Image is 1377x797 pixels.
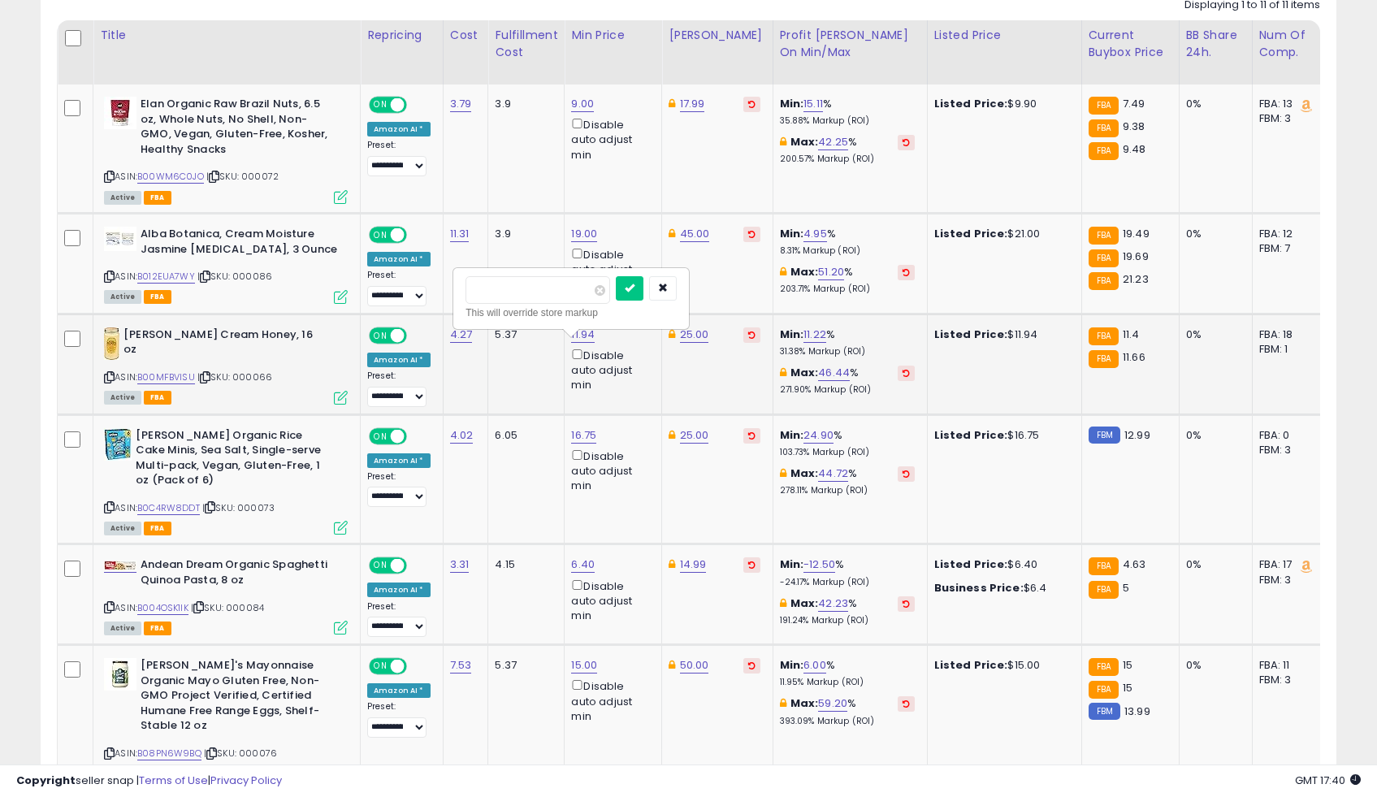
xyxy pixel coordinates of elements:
[139,773,208,788] a: Terms of Use
[780,266,786,277] i: This overrides the store level max markup for this listing
[104,227,348,302] div: ASIN:
[104,191,141,205] span: All listings currently available for purchase on Amazon
[104,622,141,635] span: All listings currently available for purchase on Amazon
[1123,349,1145,365] span: 11.66
[780,245,915,257] p: 8.31% Markup (ROI)
[450,427,474,444] a: 4.02
[790,695,819,711] b: Max:
[780,677,915,688] p: 11.95% Markup (ROI)
[367,353,431,367] div: Amazon AI *
[780,615,915,626] p: 191.24% Markup (ROI)
[16,773,282,789] div: seller snap | |
[780,428,915,458] div: %
[934,97,1069,111] div: $9.90
[104,428,132,461] img: 61iKlWGULrL._SL40_.jpg
[16,773,76,788] strong: Copyright
[571,96,594,112] a: 9.00
[780,96,804,111] b: Min:
[1123,226,1150,241] span: 19.49
[1259,557,1313,572] div: FBA: 17
[104,97,348,202] div: ASIN:
[680,657,709,674] a: 50.00
[934,657,1008,673] b: Listed Price:
[1123,580,1129,596] span: 5
[191,601,264,614] span: | SKU: 000084
[450,226,470,242] a: 11.31
[934,327,1008,342] b: Listed Price:
[803,327,826,343] a: 11.22
[202,501,275,514] span: | SKU: 000073
[780,97,915,127] div: %
[465,305,677,321] div: This will override store markup
[790,365,819,380] b: Max:
[780,466,915,496] div: %
[1123,96,1145,111] span: 7.49
[780,366,915,396] div: %
[934,27,1075,44] div: Listed Price
[780,716,915,727] p: 393.09% Markup (ROI)
[144,290,171,304] span: FBA
[104,227,136,251] img: 41t9BU104pL._SL40_.jpg
[197,270,272,283] span: | SKU: 000086
[1089,350,1119,368] small: FBA
[137,270,195,284] a: B012EUA7WY
[367,701,431,738] div: Preset:
[1089,142,1119,160] small: FBA
[780,384,915,396] p: 271.90% Markup (ROI)
[495,27,557,61] div: Fulfillment Cost
[680,427,709,444] a: 25.00
[100,27,353,44] div: Title
[1259,327,1313,342] div: FBA: 18
[680,327,709,343] a: 25.00
[1259,111,1313,126] div: FBM: 3
[197,370,272,383] span: | SKU: 000066
[104,557,348,633] div: ASIN:
[780,154,915,165] p: 200.57% Markup (ROI)
[370,328,391,342] span: ON
[780,327,804,342] b: Min:
[790,466,819,481] b: Max:
[405,429,431,443] span: OFF
[571,327,595,343] a: 11.94
[571,226,597,242] a: 19.00
[1186,227,1240,241] div: 0%
[1259,227,1313,241] div: FBA: 12
[1124,427,1150,443] span: 12.99
[934,428,1069,443] div: $16.75
[104,561,136,570] img: 41K9oi7Cw0L._SL40_.jpg
[780,557,915,587] div: %
[680,96,705,112] a: 17.99
[1186,327,1240,342] div: 0%
[780,557,804,572] b: Min:
[405,660,431,674] span: OFF
[1089,703,1120,720] small: FBM
[141,658,338,738] b: [PERSON_NAME]'s Mayonnaise Organic Mayo Gluten Free, Non-GMO Project Verified, Certified Humane F...
[780,346,915,357] p: 31.38% Markup (ROI)
[370,559,391,573] span: ON
[367,27,436,44] div: Repricing
[495,557,552,572] div: 4.15
[405,559,431,573] span: OFF
[1089,327,1119,345] small: FBA
[367,252,431,266] div: Amazon AI *
[104,391,141,405] span: All listings currently available for purchase on Amazon
[104,522,141,535] span: All listings currently available for purchase on Amazon
[1123,119,1145,134] span: 9.38
[780,136,786,147] i: This overrides the store level max markup for this listing
[780,696,915,726] div: %
[1259,658,1313,673] div: FBA: 11
[370,98,391,112] span: ON
[818,596,848,612] a: 42.23
[1123,680,1132,695] span: 15
[818,695,847,712] a: 59.20
[1124,704,1150,719] span: 13.99
[903,138,910,146] i: Revert to store-level Max Markup
[1259,27,1319,61] div: Num of Comp.
[367,683,431,698] div: Amazon AI *
[405,98,431,112] span: OFF
[1123,557,1146,572] span: 4.63
[680,557,707,573] a: 14.99
[818,365,850,381] a: 46.44
[206,170,279,183] span: | SKU: 000072
[780,327,915,357] div: %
